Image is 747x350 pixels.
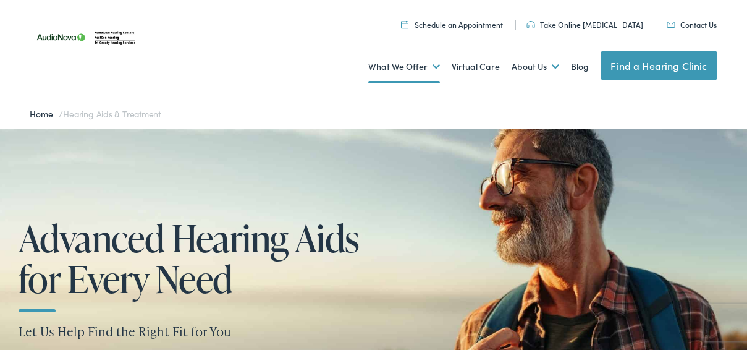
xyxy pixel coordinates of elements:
[368,44,440,90] a: What We Offer
[667,19,717,30] a: Contact Us
[667,22,675,28] img: utility icon
[19,218,394,299] h1: Advanced Hearing Aids for Every Need
[526,19,643,30] a: Take Online [MEDICAL_DATA]
[512,44,559,90] a: About Us
[19,322,728,341] p: Let Us Help Find the Right Fit for You
[452,44,500,90] a: Virtual Care
[30,108,161,120] span: /
[401,19,503,30] a: Schedule an Appointment
[601,51,717,80] a: Find a Hearing Clinic
[526,21,535,28] img: utility icon
[401,20,408,28] img: utility icon
[63,108,161,120] span: Hearing Aids & Treatment
[30,108,59,120] a: Home
[571,44,589,90] a: Blog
